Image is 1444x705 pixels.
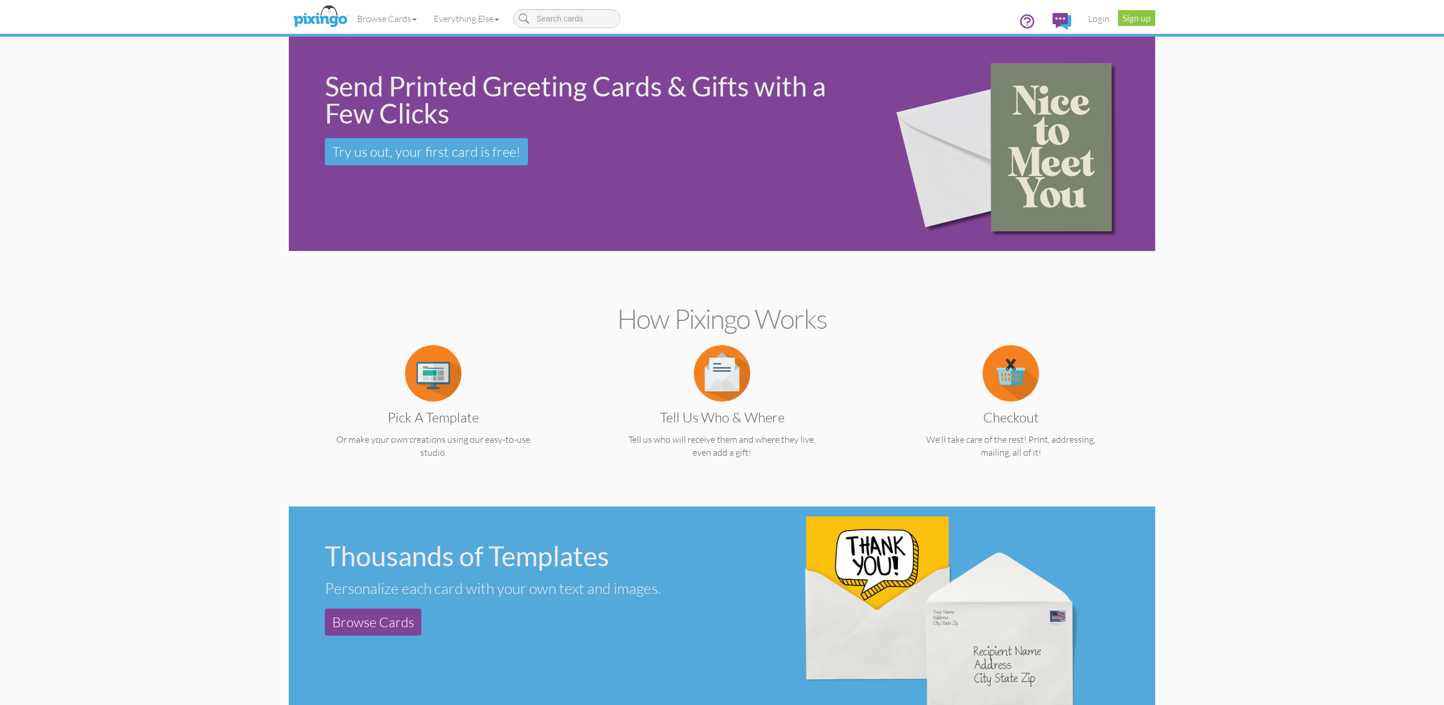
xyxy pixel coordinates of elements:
[325,579,713,597] div: Personalize each card with your own text and images.
[311,367,556,459] a: Pick a Template Or make your own creations using our easy-to-use studio.
[290,3,350,31] img: pixingo logo
[875,21,1148,267] img: 15b0954d-2d2f-43ee-8fdb-3167eb028af9.png
[513,9,620,28] input: Search cards
[600,433,844,459] p: Tell us who will receive them and where they live, even add a gift!
[1118,10,1155,26] a: Sign up
[425,5,508,33] a: Everything Else
[1053,13,1071,30] img: comments.svg
[897,410,1125,425] h3: Checkout
[608,410,836,425] h3: Tell us Who & Where
[319,410,547,425] h3: Pick a Template
[311,433,556,459] p: Or make your own creations using our easy-to-use studio.
[325,543,713,570] div: Thousands of Templates
[888,433,1133,459] p: We'll take care of the rest! Print, addressing, mailing, all of it!
[332,143,521,160] span: Try us out, your first card is free!
[325,609,421,636] a: Browse Cards
[325,73,857,127] div: Send Printed Greeting Cards & Gifts with a Few Clicks
[1080,5,1118,33] a: Login
[694,345,750,402] img: item.alt
[349,5,425,33] a: Browse Cards
[600,367,844,459] a: Tell us Who & Where Tell us who will receive them and where they live, even add a gift!
[309,304,1135,334] h2: How Pixingo works
[983,345,1039,402] img: item.alt
[888,367,1133,459] a: Checkout We'll take care of the rest! Print, addressing, mailing, all of it!
[405,345,461,402] img: item.alt
[325,138,528,165] a: Try us out, your first card is free!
